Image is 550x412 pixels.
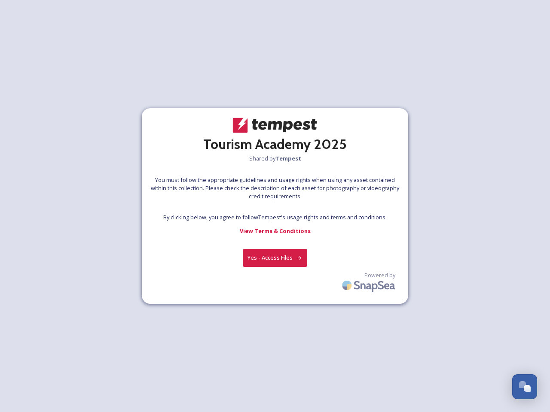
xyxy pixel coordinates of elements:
strong: Tempest [275,154,301,162]
strong: View Terms & Conditions [240,227,311,235]
span: By clicking below, you agree to follow Tempest 's usage rights and terms and conditions. [163,213,387,221]
img: SnapSea Logo [339,275,400,295]
span: Powered by [364,271,395,279]
button: Yes - Access Files [243,249,307,267]
span: You must follow the appropriate guidelines and usage rights when using any asset contained within... [150,176,400,201]
span: Shared by [249,154,301,163]
h2: Tourism Academy 2025 [203,134,347,154]
img: tempest-color.png [232,117,318,134]
a: View Terms & Conditions [240,226,311,236]
button: Open Chat [512,374,537,399]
